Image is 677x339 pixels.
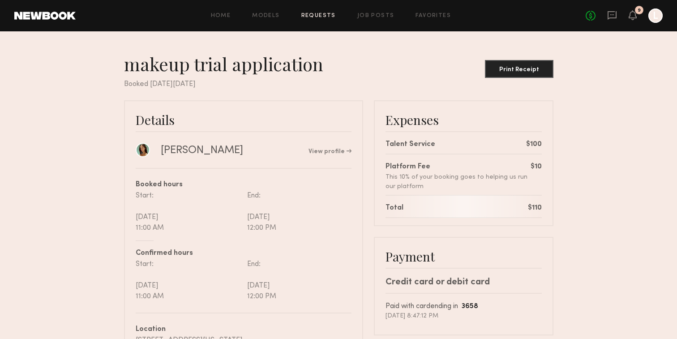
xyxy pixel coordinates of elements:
div: [DATE] 8:47:12 PM [386,312,542,320]
div: Start: [DATE] 11:00 AM [136,259,244,302]
div: Print Receipt [488,67,550,73]
div: 9 [638,8,641,13]
button: Print Receipt [485,60,553,78]
div: Details [136,112,351,128]
div: Talent Service [386,139,435,150]
a: L [648,9,663,23]
div: Expenses [386,112,542,128]
a: Job Posts [357,13,394,19]
a: View profile [309,149,351,155]
div: End: [DATE] 12:00 PM [244,190,351,233]
div: Booked [DATE][DATE] [124,79,553,90]
div: makeup trial application [124,53,330,75]
div: Booked hours [136,180,351,190]
a: Models [252,13,279,19]
div: End: [DATE] 12:00 PM [244,259,351,302]
div: This 10% of your booking goes to helping us run our platform [386,172,531,191]
div: $10 [531,162,542,172]
div: [PERSON_NAME] [161,144,243,157]
a: Requests [301,13,336,19]
div: Credit card or debit card [386,276,542,289]
a: Home [211,13,231,19]
div: Platform Fee [386,162,531,172]
div: $110 [528,203,542,214]
a: Favorites [416,13,451,19]
div: $100 [526,139,542,150]
div: Payment [386,249,542,264]
div: Start: [DATE] 11:00 AM [136,190,244,233]
div: Location [136,324,351,335]
b: 3658 [462,303,478,310]
div: Paid with card ending in [386,301,542,312]
div: Confirmed hours [136,248,351,259]
div: Total [386,203,403,214]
